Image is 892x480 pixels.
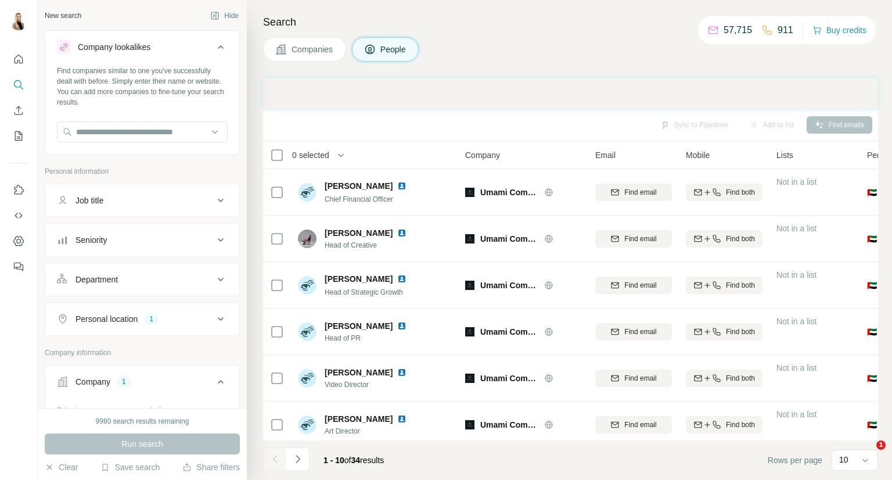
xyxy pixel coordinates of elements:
button: Find both [686,184,762,201]
span: Head of Creative [325,240,411,250]
button: Find email [595,230,672,248]
span: [PERSON_NAME] [325,413,393,425]
span: Not in a list [776,317,817,326]
iframe: Banner [263,78,878,109]
span: 🇦🇪 [867,233,877,245]
button: Find email [595,277,672,294]
img: Avatar [298,369,316,388]
button: Use Surfe on LinkedIn [9,180,28,200]
span: Not in a list [776,177,817,187]
span: Find both [726,280,755,291]
button: Find both [686,370,762,387]
span: Chief Financial Officer [325,195,393,203]
iframe: Intercom live chat [853,440,880,468]
div: Select a company name or website [57,400,228,415]
button: Seniority [45,226,239,254]
p: 57,715 [724,23,752,37]
button: Quick start [9,49,28,70]
img: Logo of Umami Comms DMCC [465,374,474,383]
img: LinkedIn logo [397,368,407,377]
p: Company information [45,348,240,358]
button: Use Surfe API [9,205,28,226]
button: Find email [595,370,672,387]
button: Feedback [9,256,28,277]
span: Find email [624,373,656,384]
span: Find email [624,280,656,291]
span: 0 selected [292,149,329,161]
button: Department [45,266,239,293]
span: Find both [726,234,755,244]
span: Find email [624,187,656,198]
button: Buy credits [812,22,866,38]
div: New search [45,10,81,21]
button: Share filters [182,461,240,473]
span: Find both [726,187,755,198]
span: People [380,44,407,55]
button: Find email [595,416,672,434]
span: 🇦🇪 [867,187,877,198]
span: [PERSON_NAME] [325,273,393,285]
button: Dashboard [9,231,28,252]
img: LinkedIn logo [397,321,407,331]
button: Company1 [45,368,239,400]
img: Avatar [298,323,316,341]
span: Rows per page [768,454,822,466]
span: Umami Comms DMCC [480,280,538,291]
div: Company lookalikes [78,41,150,53]
button: Find email [595,323,672,341]
span: Companies [292,44,334,55]
span: Not in a list [776,270,817,280]
div: Seniority [75,234,107,246]
span: 🇦🇪 [867,326,877,338]
button: Find both [686,230,762,248]
img: Avatar [298,276,316,295]
button: My lists [9,126,28,146]
button: Enrich CSV [9,100,28,121]
span: Head of PR [325,333,411,343]
img: LinkedIn logo [397,181,407,191]
button: Find both [686,323,762,341]
span: Company [465,149,500,161]
img: Logo of Umami Comms DMCC [465,234,474,243]
img: LinkedIn logo [397,414,407,424]
p: 911 [778,23,793,37]
button: Save search [100,461,160,473]
p: Personal information [45,166,240,177]
img: Logo of Umami Comms DMCC [465,188,474,197]
p: 10 [839,454,848,465]
span: Umami Comms DMCC [480,187,538,198]
span: Umami Comms DMCC [480,419,538,431]
button: Find both [686,277,762,294]
button: Find both [686,416,762,434]
button: Clear [45,461,78,473]
span: Not in a list [776,363,817,372]
div: 9980 search results remaining [96,416,189,427]
span: Find both [726,373,755,384]
span: Find both [726,327,755,337]
span: Find email [624,327,656,337]
span: [PERSON_NAME] [325,227,393,239]
button: Personal location1 [45,305,239,333]
button: Navigate to next page [286,447,310,471]
span: 1 - 10 [323,456,344,465]
div: Job title [75,195,103,206]
span: 🇦🇪 [867,280,877,291]
span: Find both [726,420,755,430]
h4: Search [263,14,878,30]
div: 1 [145,314,158,324]
button: Company lookalikes [45,33,239,66]
div: Find companies similar to one you've successfully dealt with before. Simply enter their name or w... [57,66,228,108]
button: Find email [595,184,672,201]
span: 🇦🇪 [867,372,877,384]
img: Avatar [298,183,316,202]
div: Personal location [75,313,138,325]
img: Logo of Umami Comms DMCC [465,281,474,290]
span: [PERSON_NAME] [325,180,393,192]
button: Hide [202,7,247,24]
span: Find email [624,420,656,430]
img: Avatar [298,230,316,248]
img: LinkedIn logo [397,228,407,238]
span: results [323,456,384,465]
span: of [344,456,351,465]
button: Search [9,74,28,95]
